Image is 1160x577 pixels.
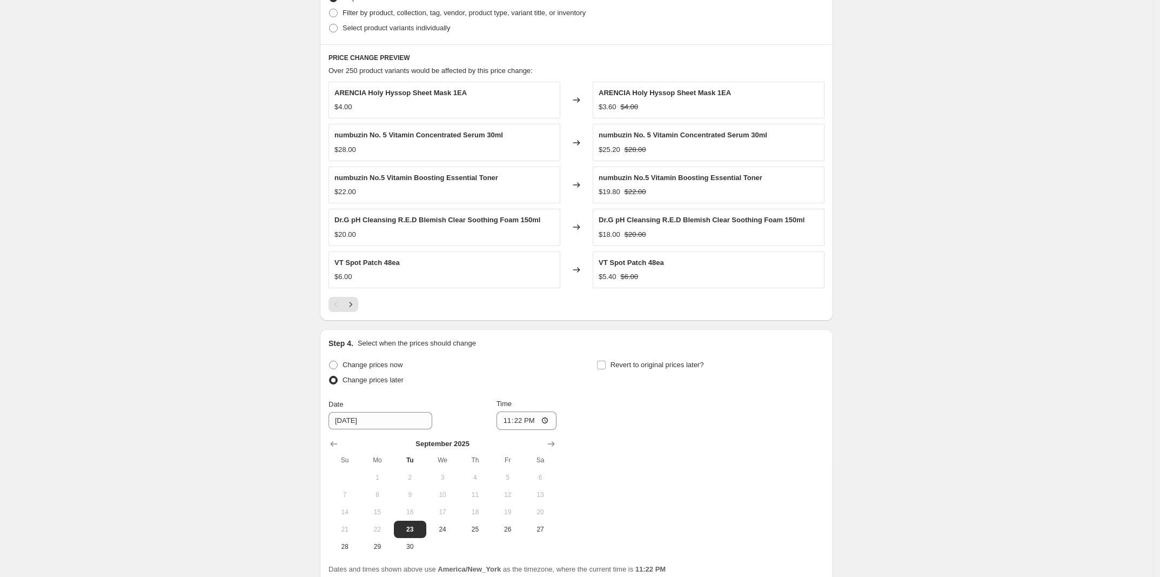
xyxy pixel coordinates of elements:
span: 12 [496,490,520,499]
span: 23 [398,525,422,534]
button: Saturday September 27 2025 [524,521,556,538]
span: VT Spot Patch 48ea [334,258,400,267]
strike: $20.00 [625,229,646,240]
button: Saturday September 20 2025 [524,503,556,521]
button: Wednesday September 3 2025 [426,469,459,486]
button: Wednesday September 10 2025 [426,486,459,503]
button: Friday September 12 2025 [492,486,524,503]
span: 30 [398,542,422,551]
span: 10 [431,490,454,499]
button: Sunday September 14 2025 [328,503,361,521]
div: $25.20 [599,144,620,155]
h6: PRICE CHANGE PREVIEW [328,54,824,62]
th: Thursday [459,452,491,469]
strike: $6.00 [621,271,639,282]
button: Monday September 8 2025 [361,486,393,503]
div: $4.00 [334,102,352,112]
strike: $28.00 [625,144,646,155]
span: Fr [496,456,520,465]
th: Sunday [328,452,361,469]
span: 29 [365,542,389,551]
div: $20.00 [334,229,356,240]
button: Today Tuesday September 23 2025 [394,521,426,538]
span: 7 [333,490,357,499]
th: Tuesday [394,452,426,469]
strike: $4.00 [621,102,639,112]
button: Wednesday September 24 2025 [426,521,459,538]
span: Change prices later [343,376,404,384]
span: Filter by product, collection, tag, vendor, product type, variant title, or inventory [343,9,586,17]
span: Th [463,456,487,465]
button: Tuesday September 2 2025 [394,469,426,486]
button: Thursday September 11 2025 [459,486,491,503]
div: $18.00 [599,229,620,240]
button: Monday September 15 2025 [361,503,393,521]
span: 1 [365,473,389,482]
button: Sunday September 21 2025 [328,521,361,538]
span: Select product variants individually [343,24,450,32]
span: 20 [528,508,552,516]
button: Sunday September 7 2025 [328,486,361,503]
input: 9/23/2025 [328,412,432,429]
span: 22 [365,525,389,534]
div: $19.80 [599,187,620,197]
nav: Pagination [328,297,358,312]
span: 25 [463,525,487,534]
span: 9 [398,490,422,499]
span: 27 [528,525,552,534]
button: Saturday September 6 2025 [524,469,556,486]
button: Sunday September 28 2025 [328,538,361,555]
button: Monday September 1 2025 [361,469,393,486]
span: 18 [463,508,487,516]
input: 12:00 [497,412,557,430]
span: 17 [431,508,454,516]
span: VT Spot Patch 48ea [599,258,664,267]
span: Time [497,400,512,408]
span: 24 [431,525,454,534]
div: $6.00 [334,271,352,282]
span: 8 [365,490,389,499]
button: Tuesday September 16 2025 [394,503,426,521]
span: Dates and times shown above use as the timezone, where the current time is [328,565,666,573]
button: Show next month, October 2025 [544,436,559,452]
span: numbuzin No.5 Vitamin Boosting Essential Toner [599,174,762,182]
button: Saturday September 13 2025 [524,486,556,503]
span: Revert to original prices later? [611,361,704,369]
span: numbuzin No. 5 Vitamin Concentrated Serum 30ml [599,131,767,139]
span: Su [333,456,357,465]
b: America/New_York [438,565,501,573]
button: Monday September 29 2025 [361,538,393,555]
span: Dr.G pH Cleansing R.E.D Blemish Clear Soothing Foam 150ml [334,216,540,224]
span: Change prices now [343,361,403,369]
span: 26 [496,525,520,534]
span: We [431,456,454,465]
div: $3.60 [599,102,616,112]
span: Tu [398,456,422,465]
button: Friday September 26 2025 [492,521,524,538]
span: 14 [333,508,357,516]
button: Show previous month, August 2025 [326,436,341,452]
th: Friday [492,452,524,469]
span: Dr.G pH Cleansing R.E.D Blemish Clear Soothing Foam 150ml [599,216,804,224]
span: 13 [528,490,552,499]
div: $22.00 [334,187,356,197]
button: Monday September 22 2025 [361,521,393,538]
th: Saturday [524,452,556,469]
span: 16 [398,508,422,516]
p: Select when the prices should change [358,338,476,349]
button: Wednesday September 17 2025 [426,503,459,521]
strike: $22.00 [625,187,646,197]
button: Thursday September 25 2025 [459,521,491,538]
span: 19 [496,508,520,516]
span: 28 [333,542,357,551]
span: numbuzin No. 5 Vitamin Concentrated Serum 30ml [334,131,503,139]
span: Sa [528,456,552,465]
span: numbuzin No.5 Vitamin Boosting Essential Toner [334,174,498,182]
span: 6 [528,473,552,482]
span: 4 [463,473,487,482]
button: Thursday September 18 2025 [459,503,491,521]
span: ARENCIA Holy Hyssop Sheet Mask 1EA [599,89,731,97]
span: 3 [431,473,454,482]
th: Wednesday [426,452,459,469]
button: Next [343,297,358,312]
